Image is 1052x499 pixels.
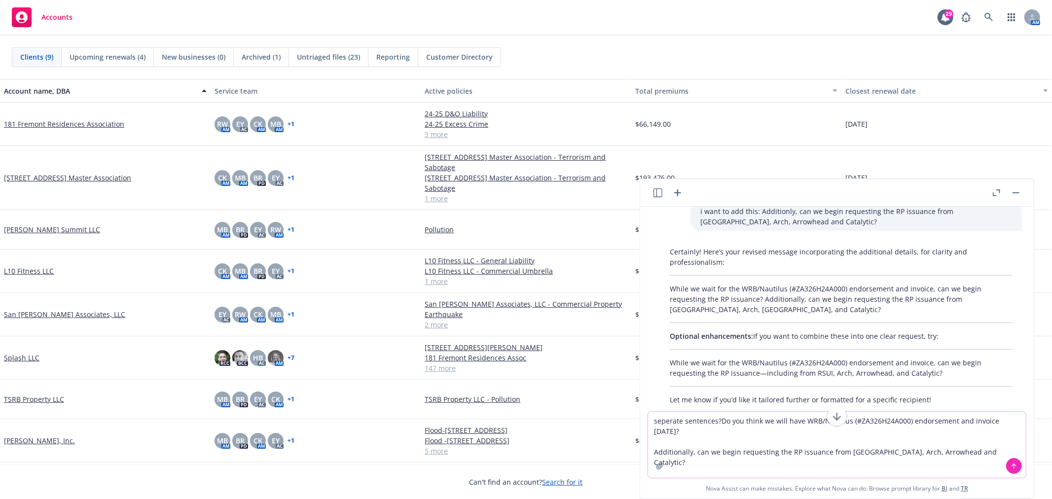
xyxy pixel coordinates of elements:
span: $66,149.00 [635,119,671,129]
span: $1.00 [635,224,653,235]
span: EY [218,309,226,320]
span: EY [272,266,280,276]
a: Flood-[STREET_ADDRESS] [425,425,627,435]
span: BR [254,266,262,276]
button: Closest renewal date [841,79,1052,103]
p: Certainly! Here’s your revised message incorporating the additional details, for clarity and prof... [670,247,1012,267]
a: + 1 [288,312,294,318]
span: MB [217,224,228,235]
span: EY [254,224,262,235]
span: CK [254,119,262,129]
span: MB [270,309,281,320]
a: + 1 [288,396,294,402]
span: EY [272,173,280,183]
a: Search [979,7,999,27]
button: Total premiums [631,79,842,103]
span: [DATE] [845,119,868,129]
a: + 1 [288,438,294,444]
div: Service team [215,86,417,96]
a: Switch app [1002,7,1021,27]
span: Archived (1) [242,52,281,62]
span: BR [254,173,262,183]
a: 147 more [425,363,627,373]
a: L10 Fitness LLC - Commercial Umbrella [425,266,627,276]
a: 24-25 Excess Crime [425,119,627,129]
a: Report a Bug [956,7,976,27]
span: EY [236,119,244,129]
button: Active policies [421,79,631,103]
a: + 7 [288,355,294,361]
span: EY [272,435,280,446]
a: [STREET_ADDRESS] Master Association - Terrorism and Sabotage [425,173,627,193]
a: + 1 [288,175,294,181]
a: TR [961,484,968,493]
span: CK [218,266,227,276]
span: Reporting [376,52,410,62]
p: i want to add this: Additionly, can we begin requesting the RP issuance from [GEOGRAPHIC_DATA], A... [700,206,1012,227]
a: TSRB Property LLC - Pollution [425,394,627,404]
span: Clients (9) [20,52,53,62]
span: $65,914.00 [635,266,671,276]
span: RW [217,119,228,129]
span: $495,793.00 [635,435,675,446]
span: [DATE] [845,173,868,183]
a: L10 Fitness LLC - General Liability [425,255,627,266]
span: MB [235,173,246,183]
a: 1 more [425,193,627,204]
span: MB [270,119,281,129]
a: BI [942,484,947,493]
span: $193,476.00 [635,173,675,183]
img: photo [215,350,230,366]
span: Nova Assist can make mistakes. Explore what Nova can do: Browse prompt library for and [706,478,968,499]
a: Splash LLC [4,353,39,363]
div: Active policies [425,86,627,96]
a: [PERSON_NAME], Inc. [4,435,75,446]
a: [STREET_ADDRESS][PERSON_NAME] [425,342,627,353]
a: Earthquake [425,309,627,320]
a: [PERSON_NAME] Summit LLC [4,224,100,235]
span: MB [235,266,246,276]
span: RW [235,309,246,320]
div: Total premiums [635,86,827,96]
span: Accounts [41,13,73,21]
a: [STREET_ADDRESS] Master Association [4,173,131,183]
span: Can't find an account? [470,477,583,487]
a: 1 more [425,276,627,286]
span: CK [271,394,280,404]
span: $34,883,184.33 [635,353,685,363]
span: MB [217,435,228,446]
a: 3 more [425,129,627,140]
span: $1.00 [635,394,653,404]
a: 5 more [425,446,627,456]
span: BR [236,435,245,446]
span: Optional enhancements: [670,331,753,341]
a: Flood -[STREET_ADDRESS] [425,435,627,446]
a: + 1 [288,268,294,274]
a: Search for it [543,477,583,487]
button: Service team [211,79,421,103]
span: EY [254,394,262,404]
a: 24-25 D&O Liability [425,108,627,119]
a: 181 Fremont Residences Assoc [425,353,627,363]
img: photo [268,350,284,366]
span: New businesses (0) [162,52,225,62]
p: While we wait for the WRB/Nautilus (#ZA326H24A000) endorsement and invoice, can we begin requesti... [670,357,1012,378]
a: + 1 [288,121,294,127]
a: San [PERSON_NAME] Associates, LLC - Commercial Property [425,299,627,309]
span: CK [218,173,227,183]
p: Let me know if you’d like it tailored further or formatted for a specific recipient! [670,394,1012,405]
span: CK [254,435,262,446]
p: If you want to combine these into one clear request, try: [670,331,1012,341]
a: San [PERSON_NAME] Associates, LLC [4,309,125,320]
span: MB [217,394,228,404]
a: 181 Fremont Residences Association [4,119,124,129]
span: BR [236,394,245,404]
div: Closest renewal date [845,86,1037,96]
a: + 1 [288,227,294,233]
a: Pollution [425,224,627,235]
a: L10 Fitness LLC [4,266,54,276]
a: 2 more [425,320,627,330]
a: Accounts [8,3,76,31]
div: 29 [944,9,953,18]
img: photo [232,350,248,366]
